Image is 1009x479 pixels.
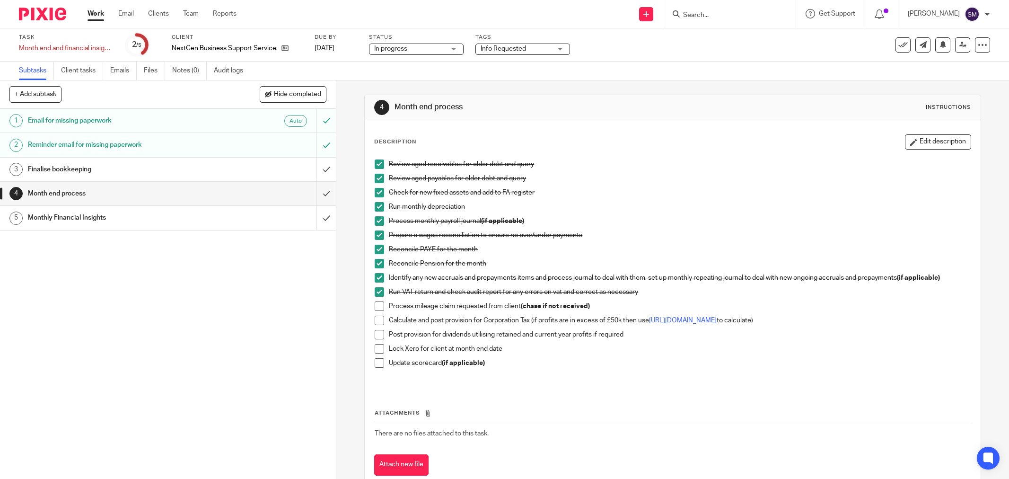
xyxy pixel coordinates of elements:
p: Review aged payables for older debt and query [389,174,971,183]
a: Email [118,9,134,18]
p: [PERSON_NAME] [908,9,960,18]
p: Process mileage claim requested from client [389,302,971,311]
div: 4 [9,187,23,200]
label: Client [172,34,303,41]
div: 4 [374,100,389,115]
p: NextGen Business Support Services Ltd [172,44,277,53]
p: Post provision for dividends utilising retained and current year profits if required [389,330,971,339]
span: In progress [374,45,407,52]
span: There are no files attached to this task. [375,430,489,437]
label: Task [19,34,114,41]
div: Auto [284,115,307,127]
p: Run VAT return and check audit report for any errors on vat and correct as necessary [389,287,971,297]
span: Info Requested [481,45,526,52]
p: Check for new fixed assets and add to FA register [389,188,971,197]
p: Process monthly payroll journal [389,216,971,226]
button: Hide completed [260,86,326,102]
strong: (if applicable) [442,360,485,366]
button: + Add subtask [9,86,61,102]
img: svg%3E [965,7,980,22]
h1: Monthly Financial Insights [28,211,214,225]
p: Update scorecard [389,358,971,368]
span: Get Support [819,10,855,17]
a: Files [144,62,165,80]
h1: Month end process [395,102,693,112]
p: Lock Xero for client at month end date [389,344,971,354]
span: Hide completed [274,91,321,98]
a: Notes (0) [172,62,207,80]
h1: Month end process [28,186,214,201]
div: 1 [9,114,23,127]
span: [DATE] [315,45,334,52]
a: Work [88,9,104,18]
span: Attachments [375,410,420,416]
h1: Email for missing paperwork [28,114,214,128]
p: Reconcile Pension for the month [389,259,971,268]
p: Identify any new accruals and prepayments items and process journal to deal with them, set up mon... [389,273,971,283]
button: Edit description [905,134,971,150]
img: Pixie [19,8,66,20]
label: Due by [315,34,357,41]
p: Description [374,138,416,146]
h1: Reminder email for missing paperwork [28,138,214,152]
p: Run monthly depreciation [389,202,971,212]
p: Prepare a wages reconciliation to ensure no over/under payments [389,231,971,240]
div: 2 [9,139,23,152]
p: Calculate and post provision for Corporation Tax (if profits are in excess of £50k then use to ca... [389,316,971,325]
a: Clients [148,9,169,18]
strong: (if applicable) [481,218,524,224]
h1: Finalise bookkeeping [28,162,214,177]
label: Tags [475,34,570,41]
a: Client tasks [61,62,103,80]
label: Status [369,34,464,41]
small: /5 [136,43,141,48]
a: [URL][DOMAIN_NAME] [649,317,717,324]
a: Reports [213,9,237,18]
strong: (chase if not received) [521,303,590,310]
a: Emails [110,62,137,80]
input: Search [682,11,767,20]
strong: (if applicable) [897,275,940,281]
div: Instructions [926,104,971,111]
p: Reconcile PAYE for the month [389,245,971,254]
div: 5 [9,212,23,225]
a: Audit logs [214,62,250,80]
button: Attach new file [374,454,429,476]
a: Team [183,9,199,18]
div: Month end and financial insights [19,44,114,53]
div: 2 [132,39,141,50]
p: Review aged receivables for older debt and query [389,160,971,169]
a: Subtasks [19,62,54,80]
div: 3 [9,163,23,176]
